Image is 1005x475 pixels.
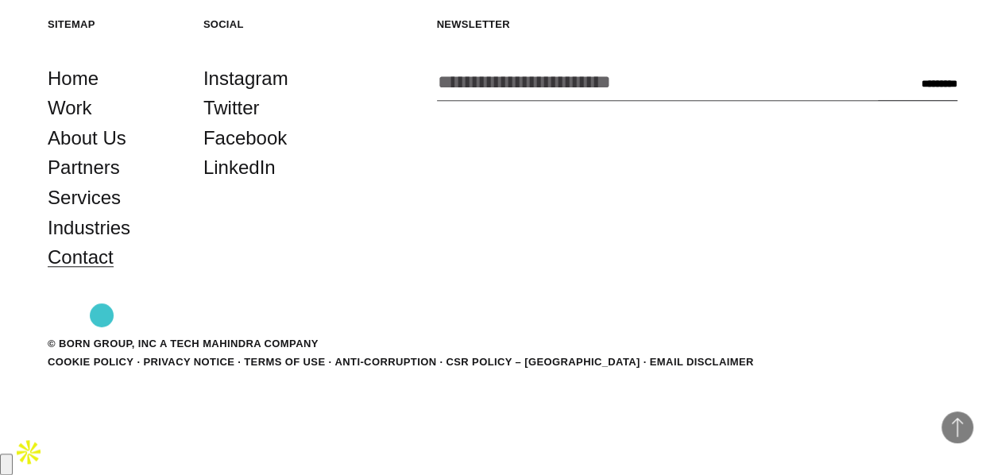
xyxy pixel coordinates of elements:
a: LinkedIn [203,153,276,183]
a: Industries [48,213,130,243]
img: Apollo [13,436,44,468]
a: Partners [48,153,120,183]
h5: Social [203,17,335,31]
a: Services [48,183,121,213]
div: © BORN GROUP, INC A Tech Mahindra Company [48,336,319,352]
h5: Sitemap [48,17,180,31]
button: Back to Top [941,411,973,443]
a: Contact [48,242,114,272]
a: Twitter [203,93,260,123]
h5: Newsletter [437,17,957,31]
a: Cookie Policy [48,356,133,368]
a: About Us [48,123,126,153]
a: Anti-Corruption [334,356,436,368]
a: CSR POLICY – [GEOGRAPHIC_DATA] [446,356,640,368]
a: Instagram [203,64,288,94]
a: Work [48,93,92,123]
a: Home [48,64,99,94]
a: Terms of Use [244,356,325,368]
a: Facebook [203,123,287,153]
a: Email Disclaimer [650,356,754,368]
a: Privacy Notice [143,356,234,368]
